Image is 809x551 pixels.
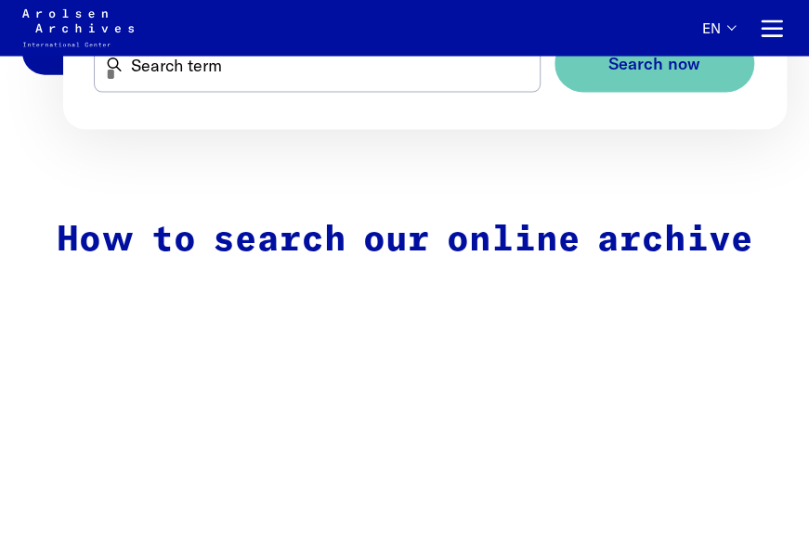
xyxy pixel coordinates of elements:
nav: Primary [702,9,787,47]
button: Search now [555,35,754,94]
span: Search now [608,55,700,74]
button: English, language selection [702,20,735,55]
h2: How to search our online archive [22,219,787,262]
